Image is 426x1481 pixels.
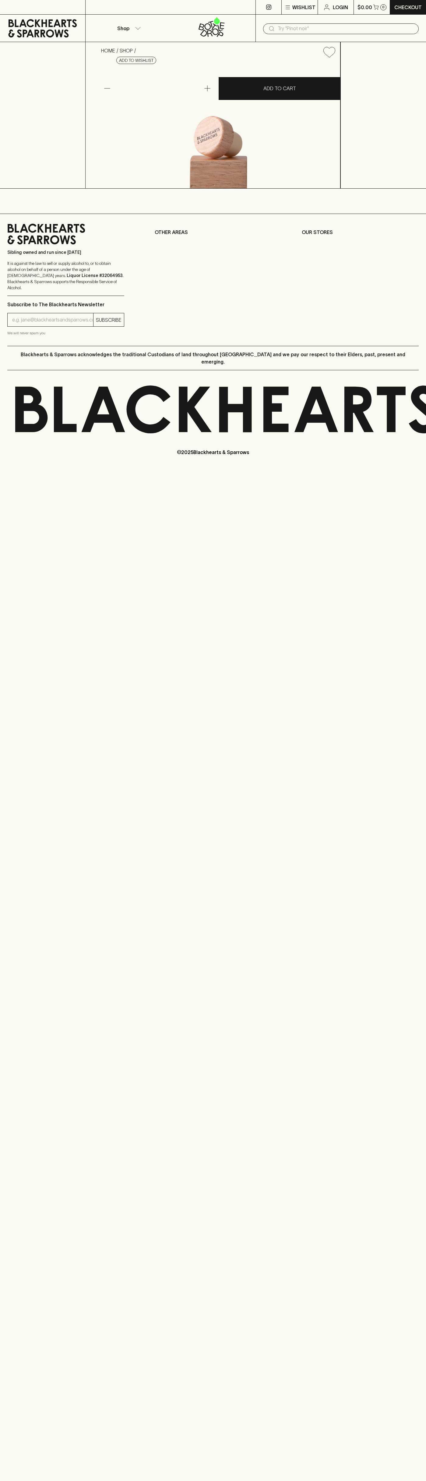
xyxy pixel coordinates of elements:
[357,4,372,11] p: $0.00
[263,85,296,92] p: ADD TO CART
[96,62,340,188] img: 34256.png
[96,316,121,324] p: SUBSCRIBE
[292,4,315,11] p: Wishlist
[86,4,91,11] p: ⠀
[117,25,129,32] p: Shop
[116,57,156,64] button: Add to wishlist
[7,301,124,308] p: Subscribe to The Blackhearts Newsletter
[67,273,123,278] strong: Liquor License #32064953
[7,260,124,291] p: It is against the law to sell or supply alcohol to, or to obtain alcohol on behalf of a person un...
[93,313,124,326] button: SUBSCRIBE
[333,4,348,11] p: Login
[302,229,419,236] p: OUR STORES
[120,48,133,53] a: SHOP
[321,44,338,60] button: Add to wishlist
[7,330,124,336] p: We will never spam you
[12,351,414,365] p: Blackhearts & Sparrows acknowledges the traditional Custodians of land throughout [GEOGRAPHIC_DAT...
[101,48,115,53] a: HOME
[12,315,93,325] input: e.g. jane@blackheartsandsparrows.com.au
[7,249,124,255] p: Sibling owned and run since [DATE]
[155,229,272,236] p: OTHER AREAS
[86,15,171,42] button: Shop
[382,5,385,9] p: 0
[278,24,414,34] input: Try "Pinot noir"
[394,4,422,11] p: Checkout
[219,77,340,100] button: ADD TO CART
